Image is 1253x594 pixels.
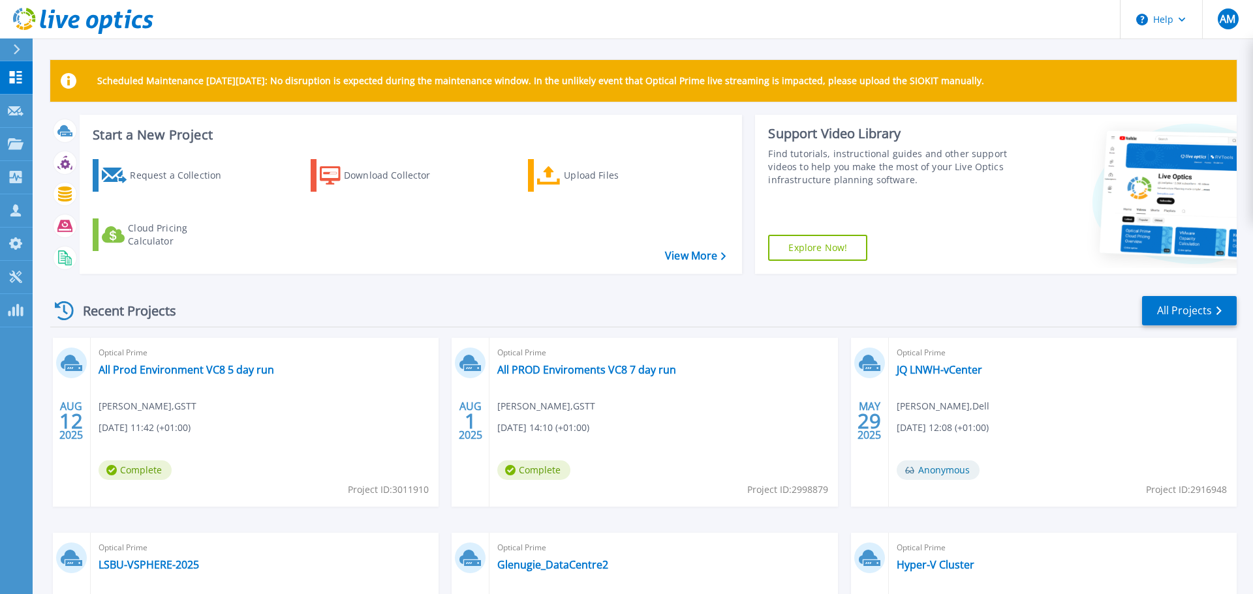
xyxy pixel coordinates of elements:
[528,159,673,192] a: Upload Files
[99,541,431,555] span: Optical Prime
[130,162,234,188] div: Request a Collection
[97,76,984,86] p: Scheduled Maintenance [DATE][DATE]: No disruption is expected during the maintenance window. In t...
[1146,483,1227,497] span: Project ID: 2916948
[497,541,829,555] span: Optical Prime
[99,399,196,413] span: [PERSON_NAME] , GSTT
[768,147,1013,186] div: Find tutorials, instructional guides and other support videos to help you make the most of your L...
[93,218,238,251] a: Cloud Pricing Calculator
[497,399,595,413] span: [PERSON_NAME] , GSTT
[99,421,191,435] span: [DATE] 11:42 (+01:00)
[497,346,829,360] span: Optical Prime
[99,363,274,376] a: All Prod Environment VC8 5 day run
[665,250,726,262] a: View More
[497,460,570,480] span: Complete
[99,460,172,480] span: Complete
[99,346,431,360] span: Optical Prime
[897,346,1229,360] span: Optical Prime
[897,363,982,376] a: JQ LNWH-vCenter
[897,421,989,435] span: [DATE] 12:08 (+01:00)
[768,235,867,261] a: Explore Now!
[858,415,881,426] span: 29
[93,128,726,142] h3: Start a New Project
[1220,14,1235,24] span: AM
[564,162,668,188] div: Upload Files
[465,415,476,426] span: 1
[897,460,980,480] span: Anonymous
[747,483,828,497] span: Project ID: 2998879
[311,159,456,192] a: Download Collector
[458,397,483,445] div: AUG 2025
[857,397,882,445] div: MAY 2025
[50,295,194,327] div: Recent Projects
[497,558,608,571] a: Glenugie_DataCentre2
[1142,296,1237,325] a: All Projects
[99,558,199,571] a: LSBU-VSPHERE-2025
[497,363,676,376] a: All PROD Enviroments VC8 7 day run
[897,399,989,413] span: [PERSON_NAME] , Dell
[497,421,589,435] span: [DATE] 14:10 (+01:00)
[344,162,448,188] div: Download Collector
[59,397,84,445] div: AUG 2025
[348,483,429,497] span: Project ID: 3011910
[897,541,1229,555] span: Optical Prime
[93,159,238,192] a: Request a Collection
[128,222,232,248] div: Cloud Pricing Calculator
[59,415,83,426] span: 12
[897,558,974,571] a: Hyper-V Cluster
[768,125,1013,142] div: Support Video Library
